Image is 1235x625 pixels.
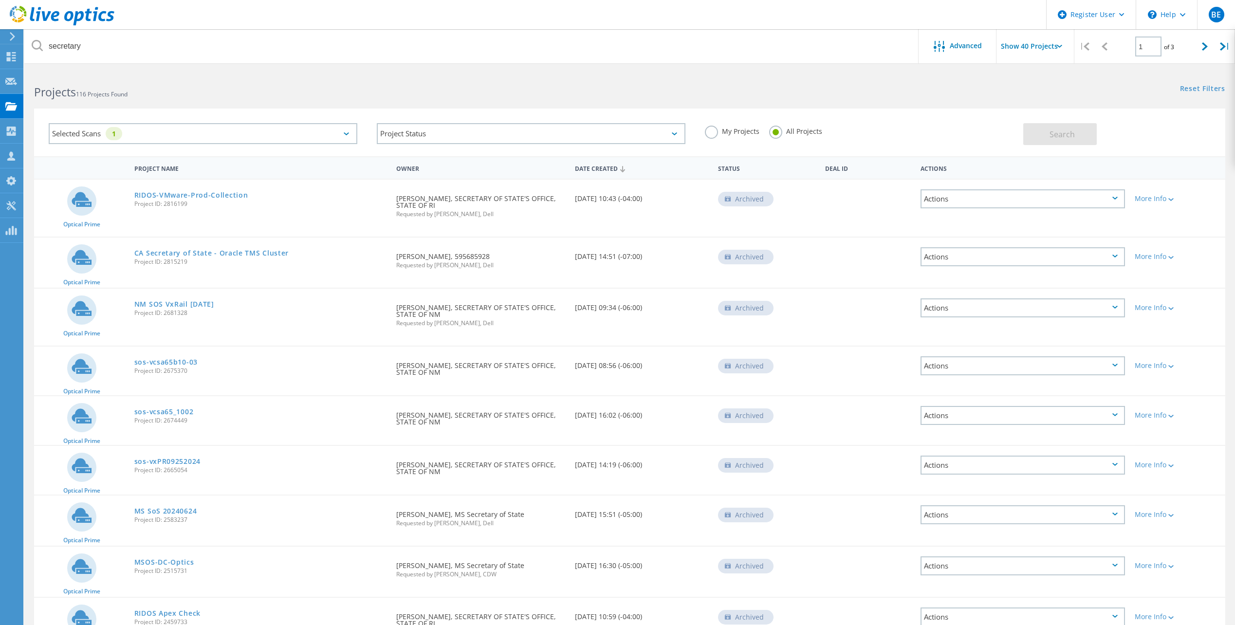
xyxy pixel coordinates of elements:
div: Owner [391,159,570,177]
div: Status [713,159,820,177]
a: Live Optics Dashboard [10,20,114,27]
div: [PERSON_NAME], SECRETARY OF STATE'S OFFICE, STATE OF NM [391,446,570,485]
a: RIDOS Apex Check [134,610,201,617]
div: Date Created [570,159,713,177]
div: [PERSON_NAME], SECRETARY OF STATE'S OFFICE, STATE OF NM [391,347,570,386]
div: [DATE] 16:30 (-05:00) [570,547,713,579]
div: More Info [1135,613,1220,620]
div: [PERSON_NAME], MS Secretary of State [391,547,570,587]
div: More Info [1135,412,1220,419]
input: Search projects by name, owner, ID, company, etc [24,29,919,63]
div: Archived [718,559,774,573]
div: Actions [921,189,1125,208]
button: Search [1023,123,1097,145]
div: Archived [718,458,774,473]
span: Project ID: 2815219 [134,259,387,265]
div: | [1074,29,1094,64]
b: Projects [34,84,76,100]
div: Archived [718,408,774,423]
div: 1 [106,127,122,140]
span: Requested by [PERSON_NAME], Dell [396,520,565,526]
div: [PERSON_NAME], 595685928 [391,238,570,278]
div: More Info [1135,253,1220,260]
div: [DATE] 10:43 (-04:00) [570,180,713,212]
span: Project ID: 2674449 [134,418,387,423]
label: My Projects [705,126,759,135]
span: Project ID: 2816199 [134,201,387,207]
span: Search [1050,129,1075,140]
span: 116 Projects Found [76,90,128,98]
div: Actions [921,505,1125,524]
a: MS SoS 20240624 [134,508,197,515]
div: [DATE] 14:51 (-07:00) [570,238,713,270]
div: Selected Scans [49,123,357,144]
span: Advanced [950,42,982,49]
span: Optical Prime [63,221,100,227]
span: of 3 [1164,43,1174,51]
div: Archived [718,301,774,315]
a: NM SOS VxRail [DATE] [134,301,214,308]
div: [DATE] 08:56 (-06:00) [570,347,713,379]
span: Optical Prime [63,388,100,394]
span: Optical Prime [63,279,100,285]
div: [PERSON_NAME], SECRETARY OF STATE'S OFFICE, STATE OF NM [391,289,570,336]
div: More Info [1135,195,1220,202]
div: [PERSON_NAME], MS Secretary of State [391,496,570,536]
span: Project ID: 2665054 [134,467,387,473]
div: Actions [921,556,1125,575]
span: Requested by [PERSON_NAME], CDW [396,571,565,577]
div: Actions [916,159,1130,177]
div: Archived [718,359,774,373]
a: CA Secretary of State - Oracle TMS Cluster [134,250,289,257]
div: Archived [718,508,774,522]
span: Requested by [PERSON_NAME], Dell [396,211,565,217]
div: Deal Id [820,159,916,177]
div: [DATE] 14:19 (-06:00) [570,446,713,478]
div: Archived [718,192,774,206]
div: Actions [921,298,1125,317]
div: [DATE] 15:51 (-05:00) [570,496,713,528]
div: Archived [718,250,774,264]
span: Optical Prime [63,588,100,594]
span: Optical Prime [63,331,100,336]
span: Project ID: 2459733 [134,619,387,625]
div: Archived [718,610,774,625]
div: [PERSON_NAME], SECRETARY OF STATE'S OFFICE, STATE OF RI [391,180,570,227]
span: Requested by [PERSON_NAME], Dell [396,262,565,268]
div: Project Status [377,123,685,144]
span: Project ID: 2675370 [134,368,387,374]
a: RIDOS-VMware-Prod-Collection [134,192,248,199]
svg: \n [1148,10,1157,19]
div: More Info [1135,562,1220,569]
div: Actions [921,406,1125,425]
span: Optical Prime [63,537,100,543]
span: Project ID: 2583237 [134,517,387,523]
div: Actions [921,456,1125,475]
span: Project ID: 2681328 [134,310,387,316]
div: [DATE] 16:02 (-06:00) [570,396,713,428]
div: Actions [921,247,1125,266]
div: | [1215,29,1235,64]
a: MSOS-DC-Optics [134,559,194,566]
span: Project ID: 2515731 [134,568,387,574]
span: Optical Prime [63,488,100,494]
div: More Info [1135,362,1220,369]
span: Optical Prime [63,438,100,444]
div: More Info [1135,461,1220,468]
a: sos-vcsa65_1002 [134,408,194,415]
div: [DATE] 09:34 (-06:00) [570,289,713,321]
a: Reset Filters [1180,85,1225,93]
span: BE [1211,11,1221,18]
label: All Projects [769,126,822,135]
div: More Info [1135,511,1220,518]
div: More Info [1135,304,1220,311]
div: Project Name [129,159,391,177]
span: Requested by [PERSON_NAME], Dell [396,320,565,326]
div: [PERSON_NAME], SECRETARY OF STATE'S OFFICE, STATE OF NM [391,396,570,435]
div: Actions [921,356,1125,375]
a: sos-vxPR09252024 [134,458,201,465]
a: sos-vcsa65b10-03 [134,359,198,366]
